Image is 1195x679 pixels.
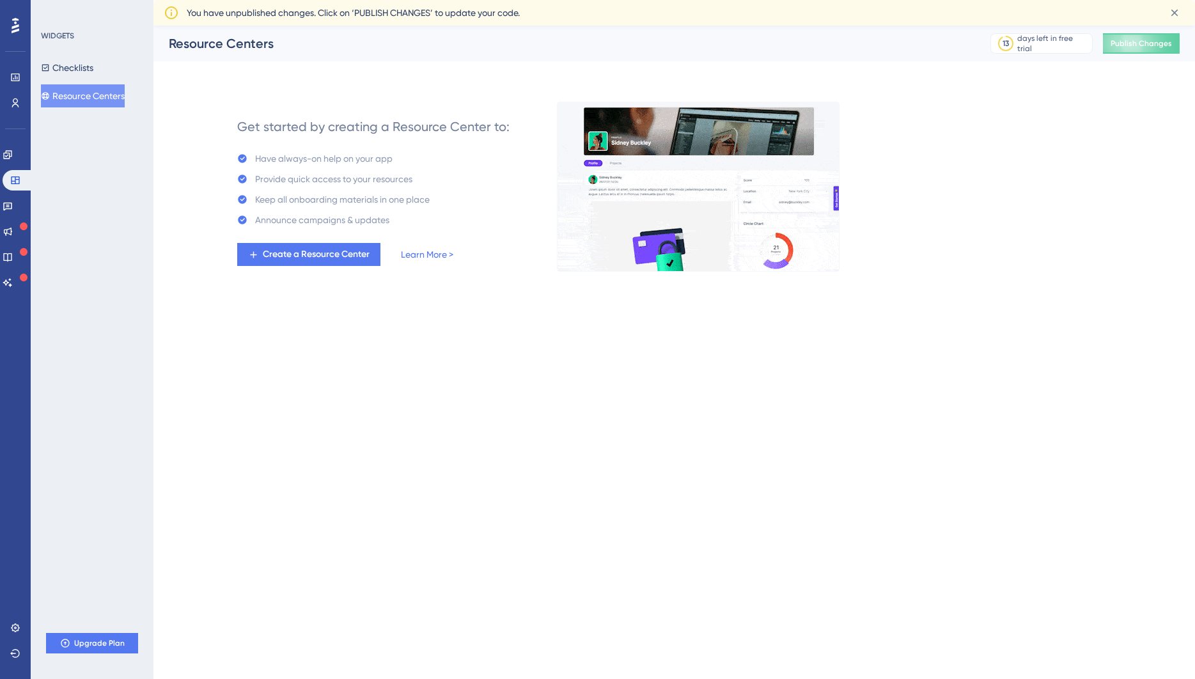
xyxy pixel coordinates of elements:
div: Announce campaigns & updates [255,212,389,228]
div: days left in free trial [1017,33,1088,54]
img: 0356d1974f90e2cc51a660023af54dec.gif [557,102,840,272]
div: Resource Centers [169,35,958,52]
div: WIDGETS [41,31,74,41]
button: Publish Changes [1103,33,1180,54]
div: Get started by creating a Resource Center to: [237,118,510,136]
button: Upgrade Plan [46,633,138,653]
span: Upgrade Plan [74,638,125,648]
div: Provide quick access to your resources [255,171,412,187]
div: 13 [1003,38,1009,49]
span: Create a Resource Center [263,247,370,262]
div: Keep all onboarding materials in one place [255,192,430,207]
button: Resource Centers [41,84,125,107]
button: Create a Resource Center [237,243,380,266]
span: You have unpublished changes. Click on ‘PUBLISH CHANGES’ to update your code. [187,5,520,20]
a: Learn More > [401,247,453,262]
button: Checklists [41,56,93,79]
iframe: UserGuiding AI Assistant Launcher [1141,628,1180,667]
span: Publish Changes [1111,38,1172,49]
div: Have always-on help on your app [255,151,393,166]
